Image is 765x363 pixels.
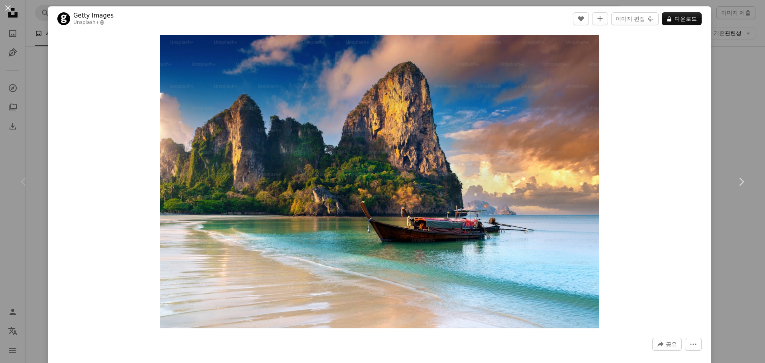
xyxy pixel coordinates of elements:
div: 용 [73,20,114,26]
img: 태국 크라비의 일출에 라일레이 해변. [160,35,600,328]
button: 더 많은 작업 [685,338,702,351]
a: Unsplash+ [73,20,100,25]
img: Getty Images의 프로필로 이동 [57,12,70,25]
a: 다음 [717,143,765,220]
button: 이 이미지 공유 [652,338,682,351]
a: Getty Images [73,12,114,20]
span: 공유 [666,338,677,350]
button: 이 이미지 확대 [160,35,600,328]
button: 컬렉션에 추가 [592,12,608,25]
button: 이미지 편집 [611,12,659,25]
button: 좋아요 [573,12,589,25]
button: 다운로드 [662,12,702,25]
